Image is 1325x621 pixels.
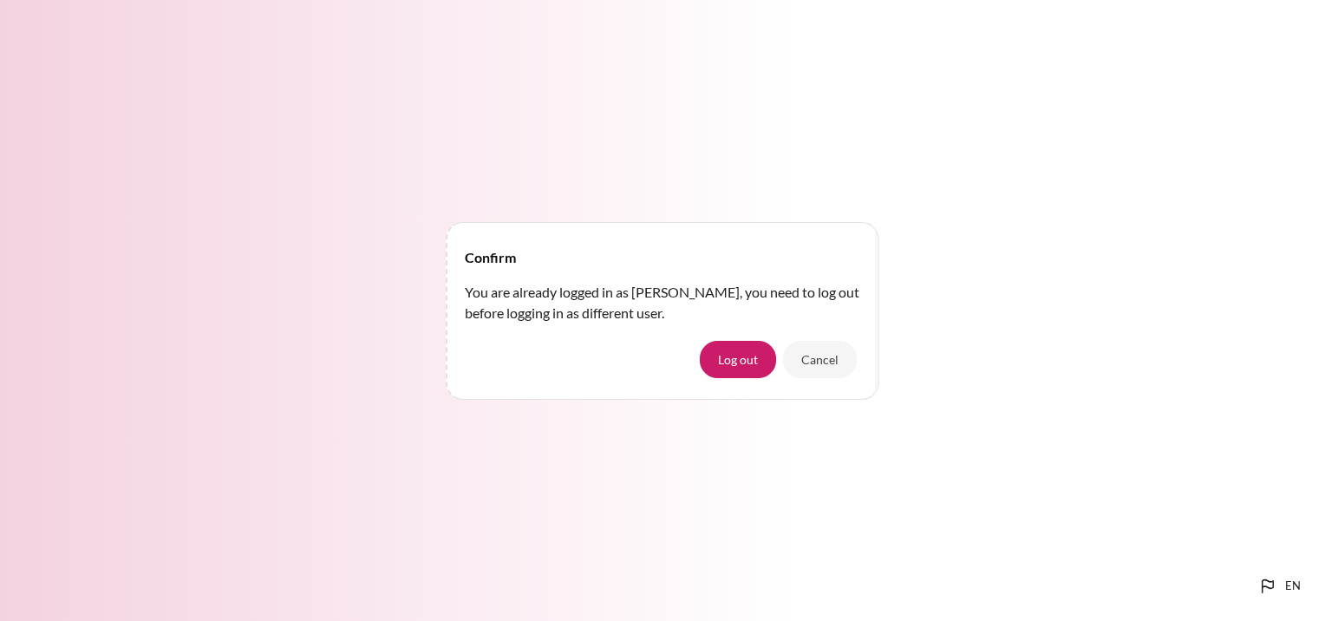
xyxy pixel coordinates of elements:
button: Log out [700,341,776,377]
h4: Confirm [465,247,516,268]
button: Languages [1250,569,1308,604]
button: Cancel [783,341,857,377]
span: en [1285,578,1301,595]
p: You are already logged in as [PERSON_NAME], you need to log out before logging in as different user. [465,282,860,324]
